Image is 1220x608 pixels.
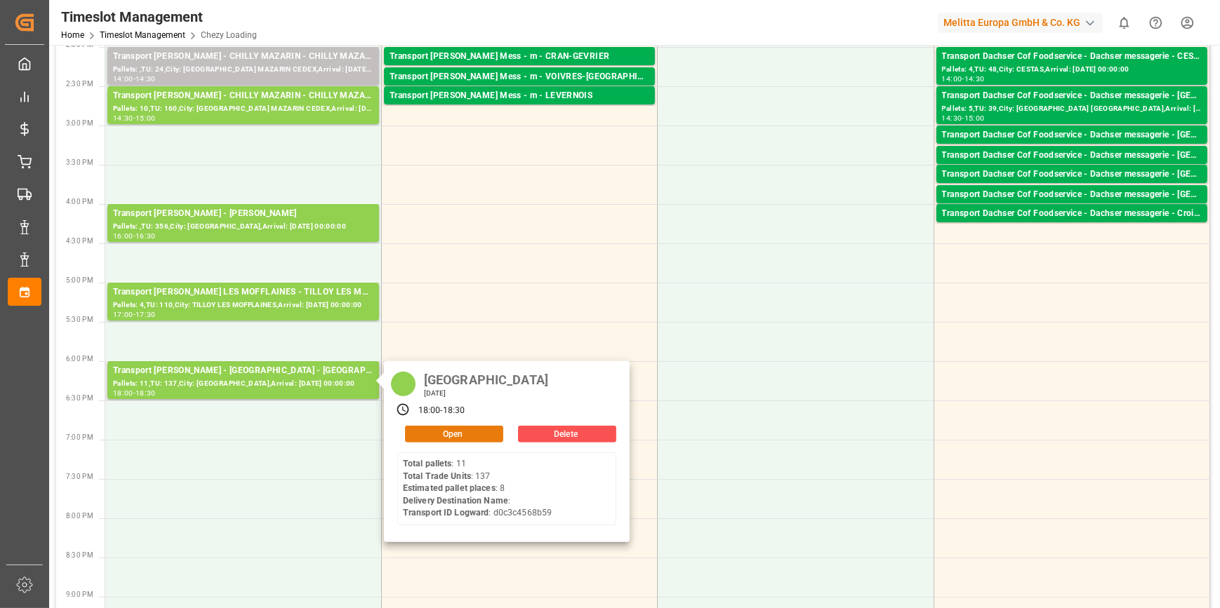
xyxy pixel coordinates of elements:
a: Home [61,30,84,40]
div: 18:30 [443,405,465,417]
div: Timeslot Management [61,6,257,27]
div: Transport [PERSON_NAME] - CHILLY MAZARIN - CHILLY MAZARIN CEDEX [113,89,373,103]
span: 2:30 PM [66,80,93,88]
div: Pallets: 1,TU: 66,City: Croissy Beaubourg,Arrival: [DATE] 00:00:00 [942,221,1202,233]
div: 16:30 [135,233,156,239]
div: Pallets: 4,TU: 48,City: CESTAS,Arrival: [DATE] 00:00:00 [942,64,1202,76]
div: Transport Dachser Cof Foodservice - Dachser messagerie - [GEOGRAPHIC_DATA] [GEOGRAPHIC_DATA] [942,89,1202,103]
div: Transport [PERSON_NAME] Mess - m - LEVERNOIS [390,89,649,103]
div: 18:00 [418,405,441,417]
span: 8:30 PM [66,551,93,559]
div: Pallets: 5,TU: 39,City: [GEOGRAPHIC_DATA] [GEOGRAPHIC_DATA],Arrival: [DATE] 00:00:00 [942,103,1202,115]
div: 17:00 [113,311,133,318]
b: Total Trade Units [403,471,471,481]
div: 17:30 [135,311,156,318]
div: Pallets: 1,TU: 15,City: [GEOGRAPHIC_DATA],Arrival: [DATE] 00:00:00 [942,163,1202,175]
a: Timeslot Management [100,30,185,40]
div: Pallets: 11,TU: 137,City: [GEOGRAPHIC_DATA],Arrival: [DATE] 00:00:00 [113,378,373,390]
span: 5:30 PM [66,316,93,323]
div: Transport Dachser Cof Foodservice - Dachser messagerie - [GEOGRAPHIC_DATA] [942,168,1202,182]
div: - [133,76,135,82]
div: 18:00 [113,390,133,396]
div: 16:00 [113,233,133,239]
b: Estimated pallet places [403,483,496,493]
div: 14:30 [942,115,962,121]
div: - [133,390,135,396]
div: 14:30 [113,115,133,121]
div: 14:30 [135,76,156,82]
span: 6:00 PM [66,355,93,363]
span: 3:30 PM [66,158,93,166]
div: Pallets: ,TU: 148,City: [GEOGRAPHIC_DATA]-[GEOGRAPHIC_DATA],Arrival: [DATE] 00:00:00 [942,142,1202,154]
div: Pallets: ,TU: 24,City: [GEOGRAPHIC_DATA] MAZARIN CEDEX,Arrival: [DATE] 00:00:00 [113,64,373,76]
div: 14:00 [113,76,133,82]
div: 15:00 [135,115,156,121]
span: 9:00 PM [66,590,93,598]
div: Transport [PERSON_NAME] LES MOFFLAINES - TILLOY LES MOFFLAINES [113,285,373,299]
div: - [440,405,442,417]
div: 18:30 [135,390,156,396]
div: Pallets: ,TU: 70,City: [GEOGRAPHIC_DATA],Arrival: [DATE] 00:00:00 [390,84,649,96]
div: Transport Dachser Cof Foodservice - Dachser messagerie - CESTAS [942,50,1202,64]
div: Melitta Europa GmbH & Co. KG [938,13,1103,33]
div: Pallets: 1,TU: 2,City: [GEOGRAPHIC_DATA],Arrival: [DATE] 00:00:00 [942,182,1202,194]
div: Transport [PERSON_NAME] Mess - m - CRAN-GEVRIER [390,50,649,64]
div: - [133,115,135,121]
div: Pallets: ,TU: 356,City: [GEOGRAPHIC_DATA],Arrival: [DATE] 00:00:00 [113,221,373,233]
span: 7:00 PM [66,433,93,441]
div: - [962,115,964,121]
div: Transport [PERSON_NAME] - CHILLY MAZARIN - CHILLY MAZARIN CEDEX [113,50,373,64]
div: Pallets: 1,TU: 14,City: [GEOGRAPHIC_DATA][PERSON_NAME],Arrival: [DATE] 00:00:00 [942,202,1202,214]
div: Transport Dachser Cof Foodservice - Dachser messagerie - [GEOGRAPHIC_DATA][PERSON_NAME] [942,188,1202,202]
b: Transport ID Logward [403,508,489,518]
div: 14:30 [964,76,985,82]
div: - [133,311,135,318]
div: [DATE] [419,389,553,398]
div: 15:00 [964,115,985,121]
button: Melitta Europa GmbH & Co. KG [938,9,1108,36]
div: Pallets: 10,TU: 160,City: [GEOGRAPHIC_DATA] MAZARIN CEDEX,Arrival: [DATE] 00:00:00 [113,103,373,115]
span: 4:00 PM [66,198,93,205]
button: Help Center [1140,7,1172,39]
span: 4:30 PM [66,237,93,245]
span: 8:00 PM [66,512,93,520]
div: Transport [PERSON_NAME] - [GEOGRAPHIC_DATA] - [GEOGRAPHIC_DATA] [113,364,373,378]
button: Open [405,426,503,443]
div: 14:00 [942,76,962,82]
button: show 0 new notifications [1108,7,1140,39]
b: Delivery Destination Name [403,496,508,506]
div: Pallets: ,TU: 7,City: CRAN-GEVRIER,Arrival: [DATE] 00:00:00 [390,64,649,76]
span: 3:00 PM [66,119,93,127]
div: Pallets: 4,TU: 110,City: TILLOY LES MOFFLAINES,Arrival: [DATE] 00:00:00 [113,299,373,311]
div: [GEOGRAPHIC_DATA] [419,368,553,389]
b: Total pallets [403,459,452,468]
div: Transport Dachser Cof Foodservice - Dachser messagerie - [GEOGRAPHIC_DATA]-[GEOGRAPHIC_DATA] [942,128,1202,142]
div: Transport Dachser Cof Foodservice - Dachser messagerie - Croissy Beaubourg [942,207,1202,221]
span: 7:30 PM [66,473,93,480]
span: 6:30 PM [66,394,93,402]
div: - [133,233,135,239]
div: : 11 : 137 : 8 : : d0c3c4568b59 [403,458,552,520]
div: - [962,76,964,82]
span: 5:00 PM [66,276,93,284]
div: Transport [PERSON_NAME] - [PERSON_NAME] [113,207,373,221]
button: Delete [518,426,616,443]
div: Transport Dachser Cof Foodservice - Dachser messagerie - [GEOGRAPHIC_DATA] [942,149,1202,163]
div: Pallets: 1,TU: 16,City: [GEOGRAPHIC_DATA],Arrival: [DATE] 00:00:00 [390,103,649,115]
div: Transport [PERSON_NAME] Mess - m - VOIVRES-[GEOGRAPHIC_DATA] [390,70,649,84]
